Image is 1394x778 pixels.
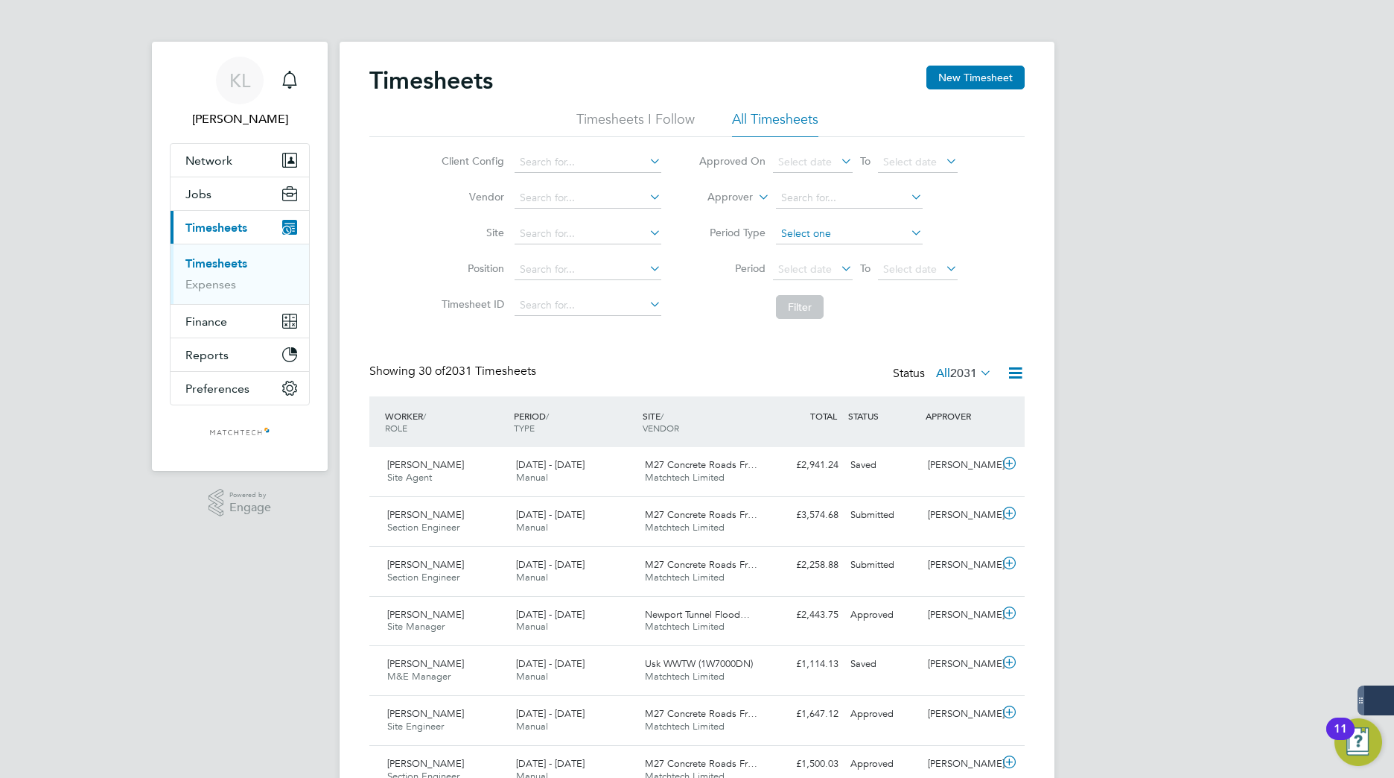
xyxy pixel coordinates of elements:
[516,757,585,770] span: [DATE] - [DATE]
[639,402,768,441] div: SITE
[776,188,923,209] input: Search for...
[515,224,661,244] input: Search for...
[844,453,922,478] div: Saved
[922,652,999,677] div: [PERSON_NAME]
[516,521,548,534] span: Manual
[385,422,407,434] span: ROLE
[645,571,725,583] span: Matchtech Limited
[171,211,309,244] button: Timesheets
[767,453,844,478] div: £2,941.24
[936,366,992,381] label: All
[516,571,548,583] span: Manual
[515,152,661,173] input: Search for...
[883,262,937,276] span: Select date
[516,471,548,484] span: Manual
[844,402,922,429] div: STATUS
[418,364,445,379] span: 30 of
[645,620,725,633] span: Matchtech Limited
[922,402,999,429] div: APPROVER
[844,503,922,528] div: Submitted
[209,489,272,517] a: Powered byEngage
[516,707,585,720] span: [DATE] - [DATE]
[229,71,250,90] span: KL
[514,422,535,434] span: TYPE
[698,226,766,239] label: Period Type
[418,364,536,379] span: 2031 Timesheets
[778,262,832,276] span: Select date
[170,110,310,128] span: Karolina Linda
[516,620,548,633] span: Manual
[844,752,922,777] div: Approved
[922,603,999,627] div: [PERSON_NAME]
[516,608,585,621] span: [DATE] - [DATE]
[229,502,271,514] span: Engage
[645,670,725,683] span: Matchtech Limited
[152,42,328,471] nav: Main navigation
[516,508,585,521] span: [DATE] - [DATE]
[387,720,444,733] span: Site Engineer
[645,757,757,770] span: M27 Concrete Roads Fr…
[516,458,585,471] span: [DATE] - [DATE]
[171,177,309,210] button: Jobs
[387,571,459,583] span: Section Engineer
[387,608,464,621] span: [PERSON_NAME]
[437,190,504,203] label: Vendor
[185,187,211,201] span: Jobs
[515,188,661,209] input: Search for...
[387,558,464,571] span: [PERSON_NAME]
[645,608,750,621] span: Newport Tunnel Flood…
[516,558,585,571] span: [DATE] - [DATE]
[883,155,937,168] span: Select date
[732,110,818,137] li: All Timesheets
[767,603,844,627] div: £2,443.75
[645,558,757,571] span: M27 Concrete Roads Fr…
[437,154,504,168] label: Client Config
[767,702,844,727] div: £1,647.12
[645,707,757,720] span: M27 Concrete Roads Fr…
[437,226,504,239] label: Site
[1334,729,1347,748] div: 11
[645,471,725,484] span: Matchtech Limited
[381,402,510,441] div: WORKER
[170,420,310,444] a: Go to home page
[645,720,725,733] span: Matchtech Limited
[185,314,227,329] span: Finance
[369,66,493,95] h2: Timesheets
[516,657,585,670] span: [DATE] - [DATE]
[776,295,824,319] button: Filter
[387,657,464,670] span: [PERSON_NAME]
[810,410,837,422] span: TOTAL
[170,57,310,128] a: KL[PERSON_NAME]
[185,348,229,362] span: Reports
[171,338,309,371] button: Reports
[893,364,995,385] div: Status
[645,508,757,521] span: M27 Concrete Roads Fr…
[576,110,695,137] li: Timesheets I Follow
[515,295,661,316] input: Search for...
[229,489,271,502] span: Powered by
[546,410,549,422] span: /
[369,364,539,379] div: Showing
[643,422,679,434] span: VENDOR
[844,603,922,627] div: Approved
[645,657,753,670] span: Usk WWTW (1W7000DN)
[387,508,464,521] span: [PERSON_NAME]
[767,752,844,777] div: £1,500.03
[516,670,548,683] span: Manual
[926,66,1025,89] button: New Timesheet
[698,154,766,168] label: Approved On
[185,277,236,291] a: Expenses
[516,720,548,733] span: Manual
[387,757,464,770] span: [PERSON_NAME]
[185,221,247,235] span: Timesheets
[423,410,426,422] span: /
[950,366,977,381] span: 2031
[171,305,309,338] button: Finance
[185,154,232,168] span: Network
[776,224,923,244] input: Select one
[387,521,459,534] span: Section Engineer
[645,458,757,471] span: M27 Concrete Roads Fr…
[922,453,999,478] div: [PERSON_NAME]
[856,151,875,171] span: To
[185,382,249,396] span: Preferences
